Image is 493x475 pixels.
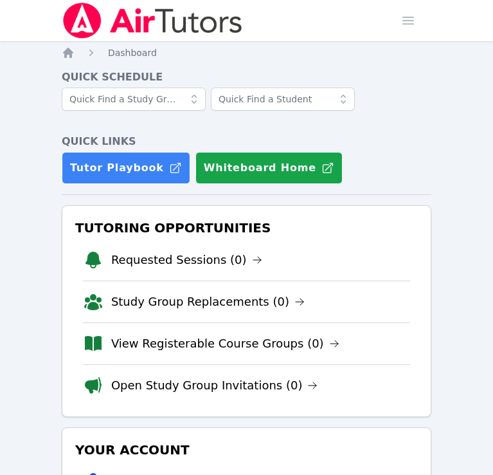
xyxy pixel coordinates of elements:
[62,152,190,184] a: Tutor Playbook
[211,88,355,111] input: Quick Find a Student
[73,216,420,239] h3: Tutoring Opportunities
[62,70,431,85] h4: Quick Schedule
[62,88,206,111] input: Quick Find a Study Group
[108,46,157,59] a: Dashboard
[195,152,343,184] button: Whiteboard Home
[111,335,339,353] a: View Registerable Course Groups (0)
[111,251,262,269] a: Requested Sessions (0)
[62,3,244,39] img: Air Tutors
[73,438,420,461] h3: Your Account
[111,377,318,395] a: Open Study Group Invitations (0)
[108,48,157,58] span: Dashboard
[62,46,431,59] nav: Breadcrumb
[111,293,305,311] a: Study Group Replacements (0)
[62,134,431,149] h4: Quick Links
